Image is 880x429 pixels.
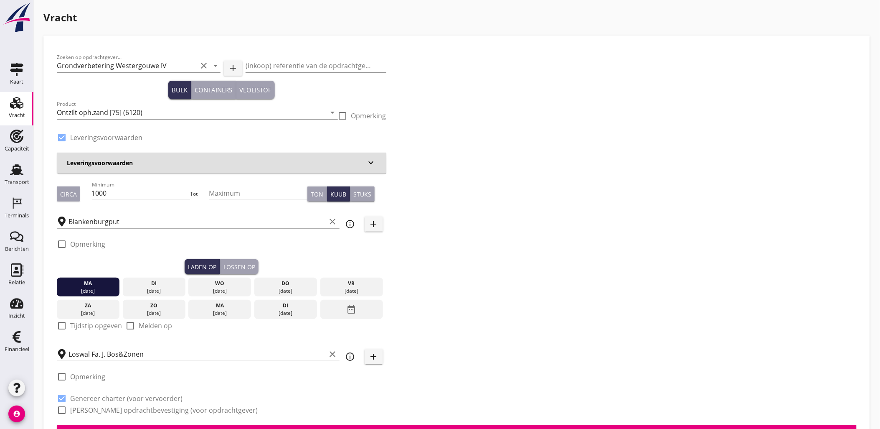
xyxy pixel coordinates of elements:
div: [DATE] [125,287,183,295]
i: info_outline [345,352,355,362]
div: ma [59,280,117,287]
div: [DATE] [256,287,315,295]
div: Bulk [172,85,188,95]
button: Containers [191,81,236,99]
button: Bulk [168,81,191,99]
button: Vloeistof [236,81,275,99]
div: Stuks [353,190,371,199]
button: Circa [57,186,80,202]
button: Ton [307,186,327,202]
i: add [369,352,379,362]
i: add [369,219,379,229]
i: add [228,63,238,73]
img: logo-small.a267ee39.svg [2,2,32,33]
div: Financieel [5,347,29,352]
div: Capaciteit [5,146,29,151]
i: arrow_drop_down [328,107,338,117]
div: ma [190,302,249,309]
div: do [256,280,315,287]
div: Kaart [10,79,23,84]
div: Circa [60,190,77,199]
div: Containers [195,85,232,95]
div: Ton [311,190,323,199]
div: Laden op [188,263,216,271]
div: di [256,302,315,309]
div: Lossen op [223,263,255,271]
h1: Vracht [43,10,870,25]
div: Terminals [5,213,29,218]
div: Inzicht [8,313,25,319]
label: Opmerking [70,240,105,248]
div: [DATE] [322,287,381,295]
div: zo [125,302,183,309]
label: Tijdstip opgeven [70,322,122,330]
input: Losplaats [68,347,326,361]
div: Transport [5,179,29,185]
button: Kuub [327,186,350,202]
div: di [125,280,183,287]
label: Opmerking [70,373,105,381]
i: clear [199,61,209,71]
div: [DATE] [125,309,183,317]
i: account_circle [8,406,25,422]
input: (inkoop) referentie van de opdrachtgever [246,59,386,72]
div: Relatie [8,280,25,285]
i: keyboard_arrow_down [366,158,376,168]
div: Kuub [330,190,346,199]
div: [DATE] [256,309,315,317]
button: Laden op [185,259,220,274]
div: Vracht [9,112,25,118]
button: Stuks [350,186,375,202]
div: [DATE] [59,309,117,317]
div: vr [322,280,381,287]
label: [PERSON_NAME] opdrachtbevestiging (voor opdrachtgever) [70,406,258,414]
div: Vloeistof [239,85,271,95]
input: Minimum [92,186,190,200]
div: [DATE] [190,287,249,295]
div: Tot [190,190,209,198]
i: arrow_drop_down [210,61,221,71]
label: Opmerking [351,112,386,120]
div: Berichten [5,246,29,252]
i: clear [328,349,338,359]
input: Maximum [209,186,308,200]
i: clear [328,217,338,227]
label: Genereer charter (voor vervoerder) [70,394,183,403]
i: info_outline [345,219,355,229]
label: Melden op [139,322,172,330]
h3: Leveringsvoorwaarden [67,158,366,167]
input: Laadplaats [68,215,326,228]
div: za [59,302,117,309]
div: [DATE] [190,309,249,317]
input: Product [57,106,326,119]
input: Zoeken op opdrachtgever... [57,59,197,72]
div: [DATE] [59,287,117,295]
div: wo [190,280,249,287]
button: Lossen op [220,259,259,274]
label: Leveringsvoorwaarden [70,133,142,142]
i: date_range [347,302,357,317]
